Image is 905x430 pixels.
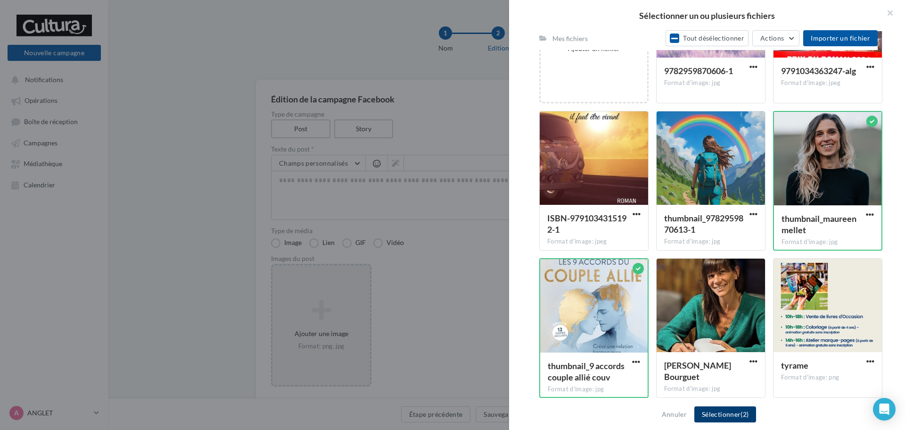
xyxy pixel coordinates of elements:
span: tyrame [781,360,808,371]
button: Tout désélectionner [666,30,749,46]
div: Format d'image: png [781,373,874,382]
div: Open Intercom Messenger [873,398,896,421]
span: 9782959870606-1 [664,66,733,76]
button: Annuler [658,409,691,420]
span: Magali Dubreuil Bourguet [664,360,731,382]
div: Format d'image: jpg [548,385,640,394]
button: Sélectionner(2) [694,406,756,422]
button: Actions [752,30,799,46]
div: Format d'image: jpg [664,237,757,246]
h2: Sélectionner un ou plusieurs fichiers [524,11,890,20]
span: Actions [760,34,784,42]
span: thumbnail_9782959870613-1 [664,213,743,235]
span: thumbnail_maureen mellet [782,213,856,235]
button: Importer un fichier [803,30,878,46]
div: Format d'image: jpeg [781,79,874,87]
div: Mes fichiers [552,34,588,43]
span: ISBN-9791034315192-1 [547,213,626,235]
div: Format d'image: jpg [664,385,757,393]
span: Importer un fichier [811,34,870,42]
span: 9791034363247-alg [781,66,856,76]
div: Format d'image: jpeg [547,237,641,246]
div: Format d'image: jpg [664,79,757,87]
div: Format d'image: jpg [782,238,874,246]
span: (2) [740,410,749,418]
span: thumbnail_9 accords couple allié couv [548,361,625,382]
